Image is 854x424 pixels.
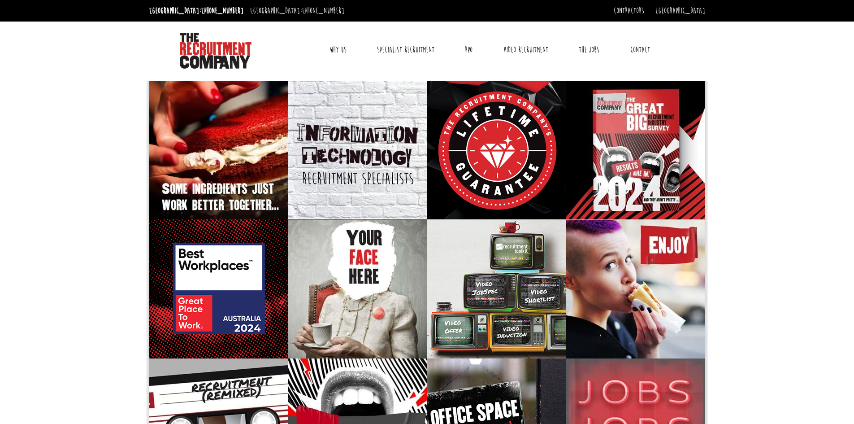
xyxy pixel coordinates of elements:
[201,6,243,16] a: [PHONE_NUMBER]
[248,4,347,18] li: [GEOGRAPHIC_DATA]:
[302,6,344,16] a: [PHONE_NUMBER]
[572,39,606,61] a: The Jobs
[614,6,644,16] a: Contractors
[180,33,251,69] img: The Recruitment Company
[370,39,441,61] a: Specialist Recruitment
[323,39,353,61] a: Why Us
[147,4,246,18] li: [GEOGRAPHIC_DATA]:
[624,39,657,61] a: Contact
[458,39,479,61] a: RPO
[655,6,705,16] a: [GEOGRAPHIC_DATA]
[497,39,555,61] a: Video Recruitment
